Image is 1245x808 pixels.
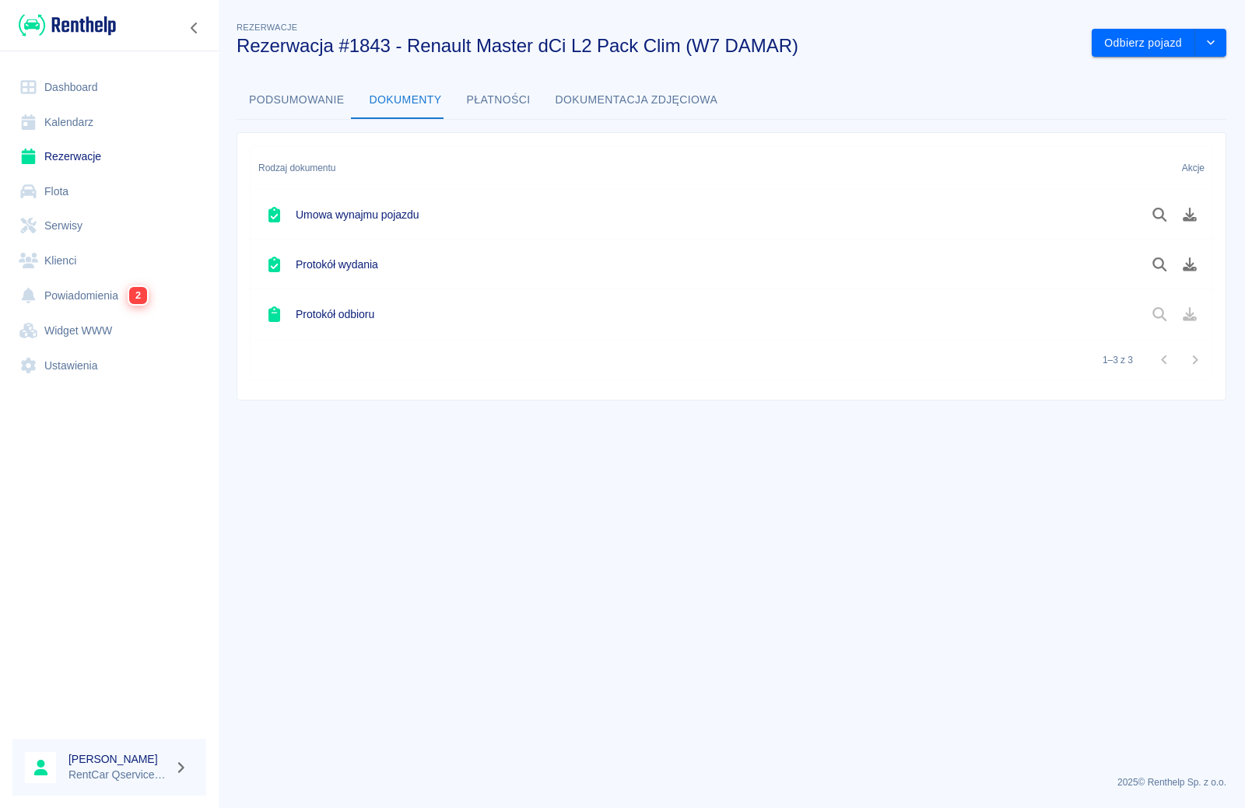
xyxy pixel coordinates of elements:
[12,70,206,105] a: Dashboard
[1175,201,1205,228] button: Pobierz dokument
[1121,146,1212,190] div: Akcje
[68,767,168,783] p: RentCar Qservice Damar Parts
[12,348,206,383] a: Ustawienia
[12,278,206,313] a: Powiadomienia2
[1195,29,1226,58] button: drop-down
[19,12,116,38] img: Renthelp logo
[183,18,206,38] button: Zwiń nawigację
[12,139,206,174] a: Rezerwacje
[1092,29,1195,58] button: Odbierz pojazd
[1103,353,1133,367] p: 1–3 z 3
[296,257,378,272] h6: Protokół wydania
[12,12,116,38] a: Renthelp logo
[1145,201,1175,228] button: Podgląd dokumentu
[12,174,206,209] a: Flota
[1145,251,1175,278] button: Podgląd dokumentu
[12,208,206,243] a: Serwisy
[68,751,168,767] h6: [PERSON_NAME]
[357,82,454,119] button: Dokumenty
[237,82,357,119] button: Podsumowanie
[251,146,1121,190] div: Rodzaj dokumentu
[237,23,297,32] span: Rezerwacje
[296,207,419,222] h6: Umowa wynajmu pojazdu
[237,775,1226,789] p: 2025 © Renthelp Sp. z o.o.
[1175,251,1205,278] button: Pobierz dokument
[1182,146,1205,190] div: Akcje
[129,287,147,304] span: 2
[237,35,1079,57] h3: Rezerwacja #1843 - Renault Master dCi L2 Pack Clim (W7 DAMAR)
[258,146,335,190] div: Rodzaj dokumentu
[12,243,206,278] a: Klienci
[454,82,543,119] button: Płatności
[12,313,206,348] a: Widget WWW
[12,105,206,140] a: Kalendarz
[296,306,374,322] h6: Protokół odbioru
[543,82,731,119] button: Dokumentacja zdjęciowa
